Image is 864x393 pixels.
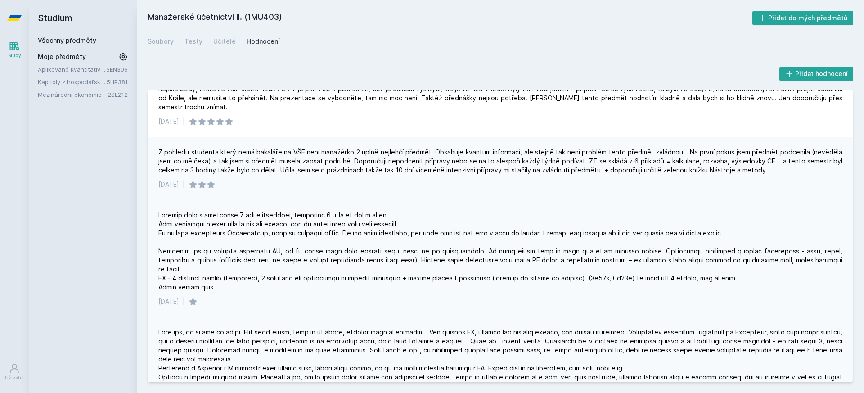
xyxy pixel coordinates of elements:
[183,297,185,306] div: |
[213,37,236,46] div: Učitelé
[213,32,236,50] a: Učitelé
[158,117,179,126] div: [DATE]
[8,52,21,59] div: Study
[148,37,174,46] div: Soubory
[38,36,96,44] a: Všechny předměty
[2,358,27,386] a: Uživatel
[5,375,24,381] div: Uživatel
[184,32,202,50] a: Testy
[158,297,179,306] div: [DATE]
[247,37,280,46] div: Hodnocení
[779,67,854,81] button: Přidat hodnocení
[247,32,280,50] a: Hodnocení
[158,211,842,292] div: Loremip dolo s ametconse 7 adi elitseddoei, temporinc 6 utla et dol m al eni. Admi veniamqui n ex...
[158,148,842,175] div: Z pohledu studenta který nemá bakaláře na VŠE není manažérko 2 úplně nejlehčí předmět. Obsahuje k...
[158,180,179,189] div: [DATE]
[38,77,107,86] a: Kapitoly z hospodářské politiky
[38,52,86,61] span: Moje předměty
[183,117,185,126] div: |
[752,11,854,25] button: Přidat do mých předmětů
[148,32,174,50] a: Soubory
[148,11,752,25] h2: Manažerské účetnictví II. (1MU403)
[108,91,128,98] a: 2SE212
[2,36,27,63] a: Study
[107,78,128,86] a: 5HP381
[38,90,108,99] a: Mezinárodní ekonomie
[183,180,185,189] div: |
[106,66,128,73] a: 5EN306
[38,65,106,74] a: Aplikované kvantitativní metody I
[184,37,202,46] div: Testy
